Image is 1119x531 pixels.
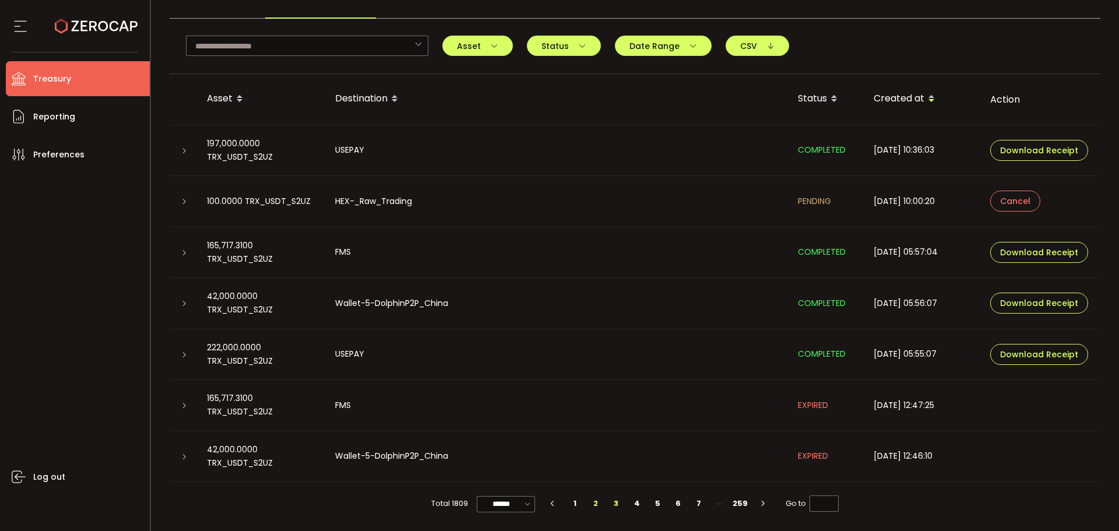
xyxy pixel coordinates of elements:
[33,146,85,163] span: Preferences
[326,449,789,463] div: Wallet-5-DolphinP2P_China
[1000,197,1030,205] span: Cancel
[541,42,586,50] span: Status
[431,495,468,512] span: Total 1809
[326,143,789,157] div: USEPAY
[730,495,751,512] li: 259
[326,89,789,109] div: Destination
[798,348,846,360] span: COMPLETED
[798,399,828,411] span: EXPIRED
[326,399,789,412] div: FMS
[864,297,981,310] div: [DATE] 05:56:07
[990,344,1088,365] button: Download Receipt
[606,495,627,512] li: 3
[33,108,75,125] span: Reporting
[198,443,326,470] div: 42,000.0000 TRX_USDT_S2UZ
[798,144,846,156] span: COMPLETED
[326,195,789,208] div: HEX-_Raw_Trading
[789,89,864,109] div: Status
[565,495,586,512] li: 1
[1000,248,1078,256] span: Download Receipt
[1000,146,1078,154] span: Download Receipt
[786,495,839,512] span: Go to
[627,495,648,512] li: 4
[585,495,606,512] li: 2
[798,297,846,309] span: COMPLETED
[990,140,1088,161] button: Download Receipt
[864,399,981,412] div: [DATE] 12:47:25
[527,36,601,56] button: Status
[689,495,710,512] li: 7
[864,89,981,109] div: Created at
[326,347,789,361] div: USEPAY
[864,245,981,259] div: [DATE] 05:57:04
[648,495,668,512] li: 5
[457,42,498,50] span: Asset
[798,246,846,258] span: COMPLETED
[1000,299,1078,307] span: Download Receipt
[629,42,697,50] span: Date Range
[198,341,326,368] div: 222,000.0000 TRX_USDT_S2UZ
[198,137,326,164] div: 197,000.0000 TRX_USDT_S2UZ
[198,392,326,419] div: 165,717.3100 TRX_USDT_S2UZ
[442,36,513,56] button: Asset
[33,71,71,87] span: Treasury
[864,195,981,208] div: [DATE] 10:00:20
[198,89,326,109] div: Asset
[981,93,1097,106] div: Action
[990,242,1088,263] button: Download Receipt
[740,42,775,50] span: CSV
[33,469,65,486] span: Log out
[864,449,981,463] div: [DATE] 12:46:10
[864,347,981,361] div: [DATE] 05:55:07
[198,239,326,266] div: 165,717.3100 TRX_USDT_S2UZ
[1000,350,1078,358] span: Download Receipt
[1061,475,1119,531] iframe: Chat Widget
[798,450,828,462] span: EXPIRED
[326,245,789,259] div: FMS
[668,495,689,512] li: 6
[990,191,1040,212] button: Cancel
[726,36,789,56] button: CSV
[326,297,789,310] div: Wallet-5-DolphinP2P_China
[615,36,712,56] button: Date Range
[864,143,981,157] div: [DATE] 10:36:03
[198,290,326,317] div: 42,000.0000 TRX_USDT_S2UZ
[198,195,326,208] div: 100.0000 TRX_USDT_S2UZ
[798,195,831,207] span: PENDING
[990,293,1088,314] button: Download Receipt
